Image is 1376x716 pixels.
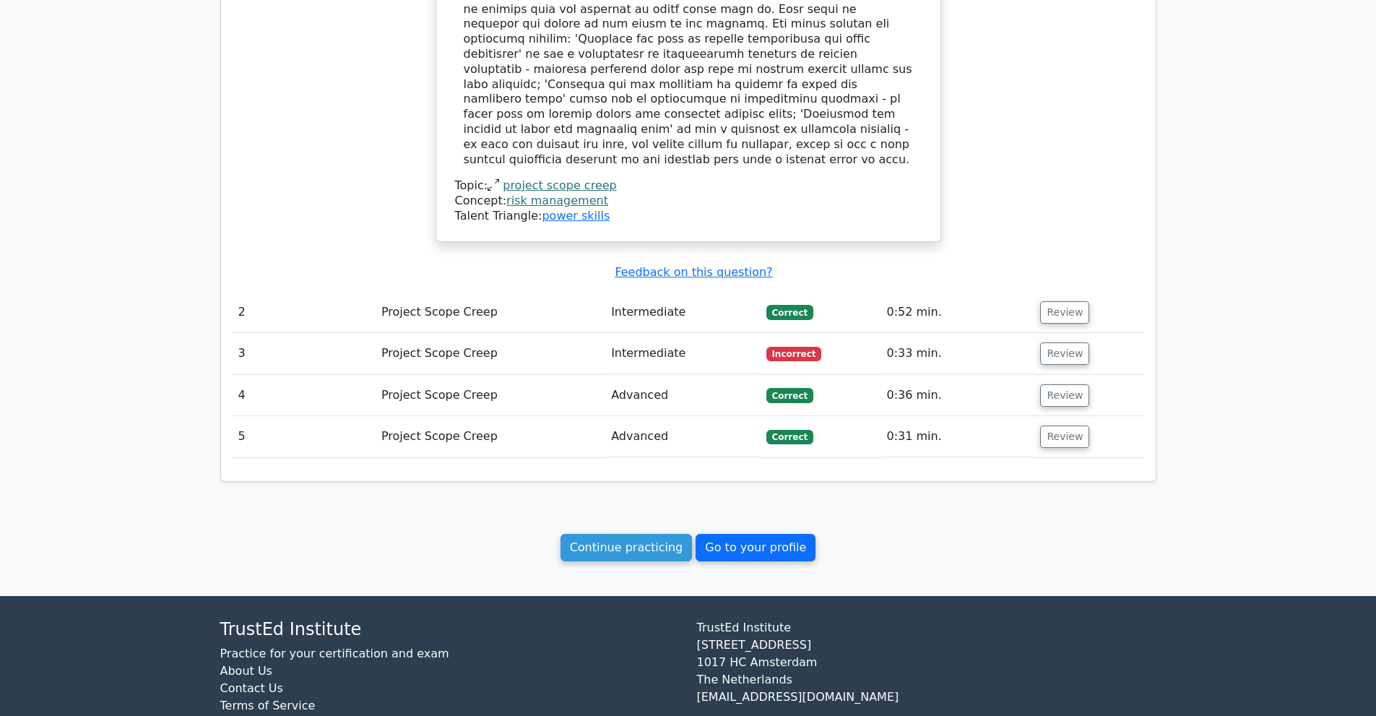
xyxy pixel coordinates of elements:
[455,194,922,209] div: Concept:
[605,292,760,333] td: Intermediate
[220,699,316,712] a: Terms of Service
[605,375,760,416] td: Advanced
[220,681,283,695] a: Contact Us
[376,292,605,333] td: Project Scope Creep
[696,534,815,561] a: Go to your profile
[1040,301,1089,324] button: Review
[220,647,449,660] a: Practice for your certification and exam
[1040,342,1089,365] button: Review
[376,375,605,416] td: Project Scope Creep
[1040,384,1089,407] button: Review
[881,416,1035,457] td: 0:31 min.
[766,347,822,361] span: Incorrect
[233,333,376,374] td: 3
[376,416,605,457] td: Project Scope Creep
[766,430,813,444] span: Correct
[376,333,605,374] td: Project Scope Creep
[220,664,272,678] a: About Us
[881,292,1035,333] td: 0:52 min.
[455,178,922,194] div: Topic:
[542,209,610,223] a: power skills
[506,194,608,207] a: risk management
[233,375,376,416] td: 4
[220,619,680,640] h4: TrustEd Institute
[503,178,617,192] a: project scope creep
[455,178,922,223] div: Talent Triangle:
[233,416,376,457] td: 5
[1040,426,1089,448] button: Review
[605,416,760,457] td: Advanced
[561,534,693,561] a: Continue practicing
[766,305,813,319] span: Correct
[881,375,1035,416] td: 0:36 min.
[881,333,1035,374] td: 0:33 min.
[615,265,772,279] a: Feedback on this question?
[766,388,813,402] span: Correct
[605,333,760,374] td: Intermediate
[233,292,376,333] td: 2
